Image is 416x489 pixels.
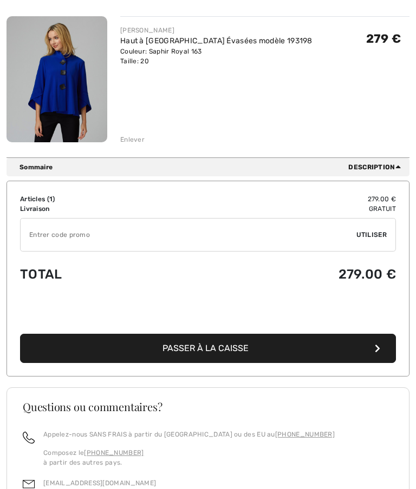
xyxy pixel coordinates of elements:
span: Description [348,162,405,172]
td: 279.00 € [178,194,396,204]
p: Composez le à partir des autres pays. [43,448,335,467]
p: Appelez-nous SANS FRAIS à partir du [GEOGRAPHIC_DATA] ou des EU au [43,429,335,439]
span: 279 € [366,31,401,46]
img: Haut à Col Mandarin Manches Évasées modèle 193198 [6,16,107,142]
iframe: PayPal [20,301,396,331]
td: 279.00 € [178,256,396,293]
h3: Questions ou commentaires? [23,401,393,412]
a: Haut à [GEOGRAPHIC_DATA] Évasées modèle 193198 [120,36,313,45]
a: [PHONE_NUMBER] [84,449,144,457]
span: 1 [49,195,53,203]
div: Couleur: Saphir Royal 163 Taille: 20 [120,47,313,66]
input: Code promo [21,219,356,251]
a: [EMAIL_ADDRESS][DOMAIN_NAME] [43,479,156,487]
td: Total [20,256,178,293]
td: Articles ( ) [20,194,178,204]
td: Livraison [20,204,178,214]
div: Sommaire [19,162,405,172]
a: [PHONE_NUMBER] [275,431,335,438]
td: Gratuit [178,204,396,214]
span: Passer à la caisse [162,343,249,353]
img: call [23,432,35,444]
div: [PERSON_NAME] [120,25,313,35]
span: Utiliser [356,230,387,240]
button: Passer à la caisse [20,334,396,363]
div: Enlever [120,135,145,144]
